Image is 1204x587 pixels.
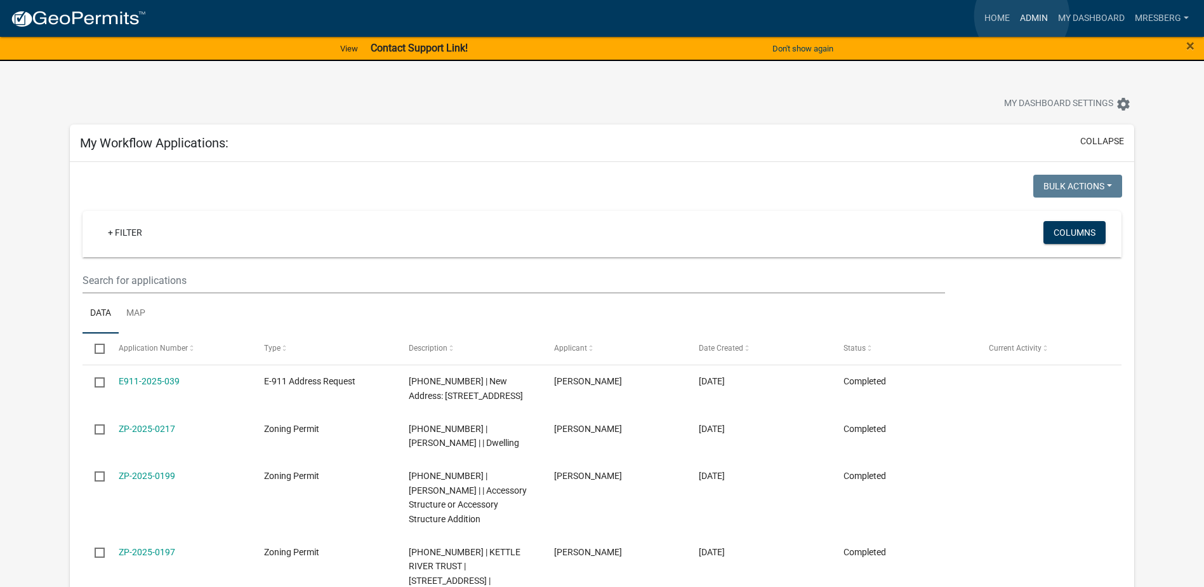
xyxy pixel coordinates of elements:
span: 08/22/2025 [699,376,725,386]
datatable-header-cell: Select [83,334,107,364]
button: Don't show again [767,38,838,59]
h5: My Workflow Applications: [80,135,228,151]
datatable-header-cell: Current Activity [976,334,1121,364]
span: Mandie Resberg [554,424,622,434]
datatable-header-cell: Application Number [107,334,251,364]
span: E-911 Address Request [264,376,355,386]
button: Bulk Actions [1033,175,1122,198]
span: Completed [843,376,886,386]
span: 07/08/2025 [699,471,725,481]
span: Completed [843,424,886,434]
span: Zoning Permit [264,471,319,481]
span: Date Created [699,344,743,353]
a: ZP-2025-0217 [119,424,175,434]
a: Admin [1015,6,1053,30]
strong: Contact Support Link! [371,42,468,54]
span: Application Number [119,344,188,353]
a: Data [83,293,119,334]
span: Status [843,344,866,353]
a: ZP-2025-0199 [119,471,175,481]
input: Search for applications [83,267,945,293]
a: Home [979,6,1015,30]
button: Close [1186,38,1194,53]
a: My Dashboard [1053,6,1130,30]
span: Zoning Permit [264,547,319,557]
datatable-header-cell: Description [397,334,541,364]
span: Zoning Permit [264,424,319,434]
a: View [335,38,363,59]
i: settings [1116,97,1131,112]
button: My Dashboard Settingssettings [994,91,1141,116]
a: + Filter [98,221,152,244]
span: 07/21/2025 [699,424,725,434]
datatable-header-cell: Type [252,334,397,364]
span: 75-010-3660 | New Address: 6473 Hwy 27 [409,376,523,401]
button: collapse [1080,135,1124,148]
span: Type [264,344,281,353]
a: ZP-2025-0197 [119,547,175,557]
button: Columns [1043,221,1106,244]
span: Completed [843,547,886,557]
a: Map [119,293,153,334]
datatable-header-cell: Status [831,334,976,364]
a: mresberg [1130,6,1194,30]
span: × [1186,37,1194,55]
span: 75-010-1290 | TOMCZAK, DARYL J | | Dwelling [409,424,519,449]
span: 81-060-4060 | ANDERSON, MARK R | | Accessory Structure or Accessory Structure Addition [409,471,527,524]
span: 07/08/2025 [699,547,725,557]
datatable-header-cell: Applicant [541,334,686,364]
span: Description [409,344,447,353]
span: Current Activity [989,344,1042,353]
a: E911-2025-039 [119,376,180,386]
span: Mandie Resberg [554,471,622,481]
span: Mandie Resberg [554,547,622,557]
span: Completed [843,471,886,481]
datatable-header-cell: Date Created [687,334,831,364]
span: Applicant [554,344,587,353]
span: My Dashboard Settings [1004,97,1113,112]
span: Mandie Resberg [554,376,622,386]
